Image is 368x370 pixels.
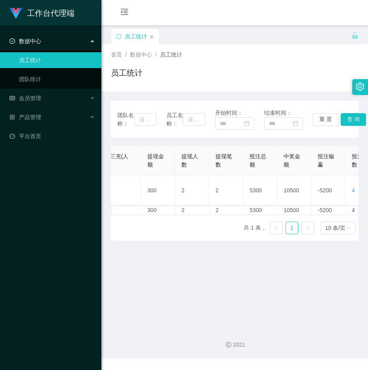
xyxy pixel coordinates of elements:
[10,114,15,120] i: 图标: appstore-o
[134,113,156,126] input: 请输入
[10,8,22,19] img: logo.9652507e.png
[264,110,292,116] span: 结束时间：
[147,153,164,168] span: 提现金额
[270,222,282,234] li: 上一页
[175,176,209,205] td: 2
[175,206,210,214] td: 2
[10,9,74,16] a: 工作台代理端
[111,0,138,26] i: 图标: menu-fold
[27,0,74,26] h1: 工作台代理端
[244,206,278,214] td: 5300
[250,153,266,168] span: 投注总额
[284,153,300,168] span: 中奖金额
[346,226,351,231] i: 图标: down
[278,206,312,214] td: 10500
[305,226,310,231] i: 图标: right
[108,341,362,349] div: 2021
[125,51,127,58] span: /
[10,114,41,120] span: 产品管理
[313,113,338,126] button: 重 置
[244,222,267,234] li: 共 1 条，
[155,51,157,58] span: /
[318,153,334,168] span: 投注输赢
[10,38,41,44] span: 数据中心
[10,128,95,144] a: 图标: dashboard平台首页
[10,95,15,101] i: 图标: table
[19,71,95,87] a: 团队统计
[181,153,198,168] span: 提现人数
[215,110,243,116] span: 开始时间：
[356,82,364,91] i: 图标: setting
[10,38,15,44] i: 图标: check-circle-o
[226,342,231,347] i: 图标: copyright
[149,34,154,39] i: 图标: close
[209,176,243,205] td: 2
[351,32,358,39] i: 图标: unlock
[286,222,298,234] a: 1
[312,206,346,214] td: -5200
[160,51,182,58] span: 员工统计
[293,121,298,126] i: 图标: calendar
[116,34,122,39] i: 图标: sync
[311,176,345,205] td: -5200
[141,206,175,214] td: 300
[301,222,314,234] li: 下一页
[215,153,232,168] span: 提现笔数
[352,187,355,194] span: 4
[111,67,143,79] h1: 员工统计
[277,176,311,205] td: 10500
[117,111,134,128] span: 团队名称：
[243,176,277,205] td: 5300
[210,206,244,214] td: 2
[325,222,345,234] div: 10 条/页
[130,51,152,58] span: 数据中心
[19,52,95,68] a: 员工统计
[10,95,41,101] span: 会员管理
[244,121,250,126] i: 图标: calendar
[274,226,278,231] i: 图标: left
[111,51,122,58] span: 首页
[125,29,147,44] div: 员工统计
[166,111,183,128] span: 员工名称：
[183,113,205,126] input: 请输入
[341,113,366,126] button: 查 询
[141,176,175,205] td: 300
[286,222,298,234] li: 1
